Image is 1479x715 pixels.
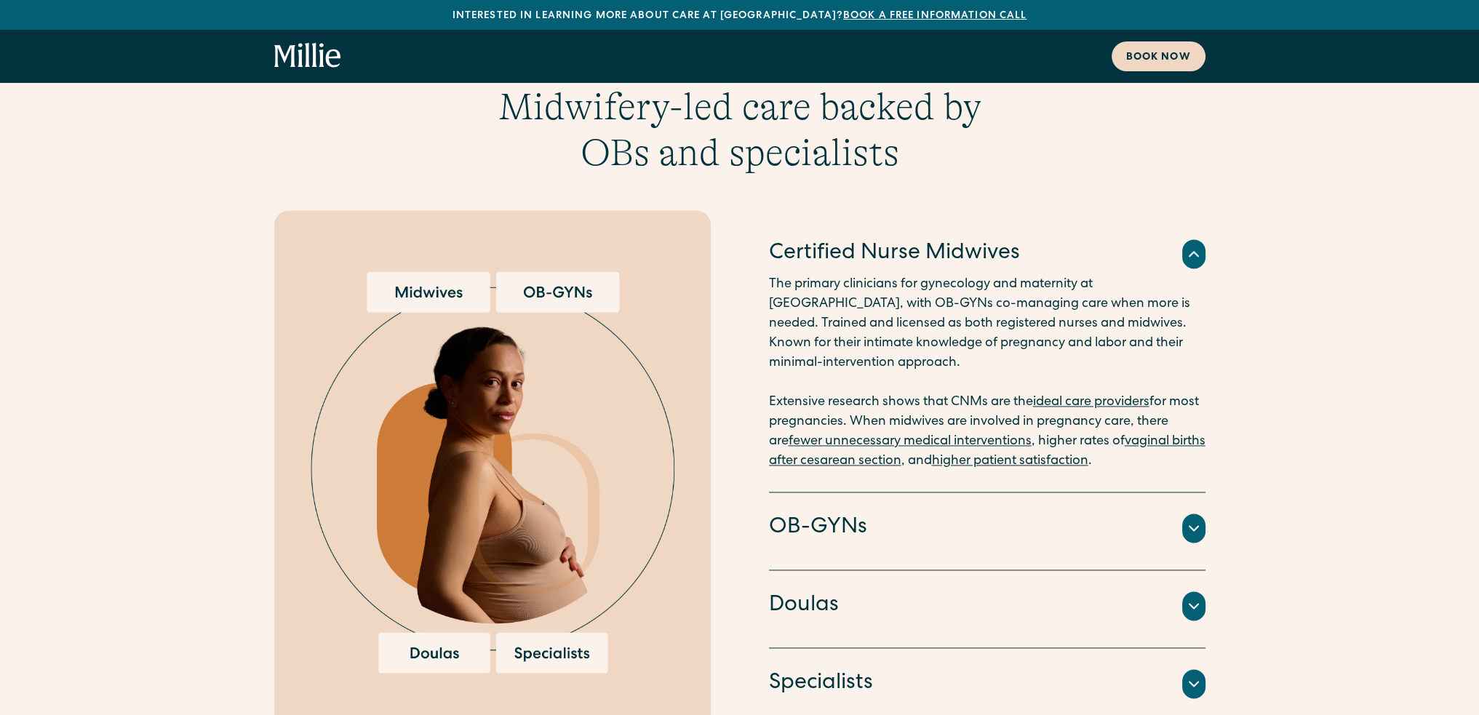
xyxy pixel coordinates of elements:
[274,43,341,69] a: home
[789,435,1032,448] a: fewer unnecessary medical interventions
[1126,50,1191,65] div: Book now
[461,84,1019,175] h3: Midwifery-led care backed by OBs and specialists
[769,513,867,543] h4: OB-GYNs
[932,455,1088,468] a: higher patient satisfaction
[1033,396,1149,409] a: ideal care providers
[769,591,839,621] h4: Doulas
[843,11,1026,21] a: Book a free information call
[1112,41,1205,71] a: Book now
[769,239,1020,269] h4: Certified Nurse Midwives
[769,668,873,699] h4: Specialists
[311,271,674,673] img: Pregnant woman surrounded by options for maternity care providers, including midwives, OB-GYNs, d...
[769,275,1205,471] p: The primary clinicians for gynecology and maternity at [GEOGRAPHIC_DATA], with OB-GYNs co-managin...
